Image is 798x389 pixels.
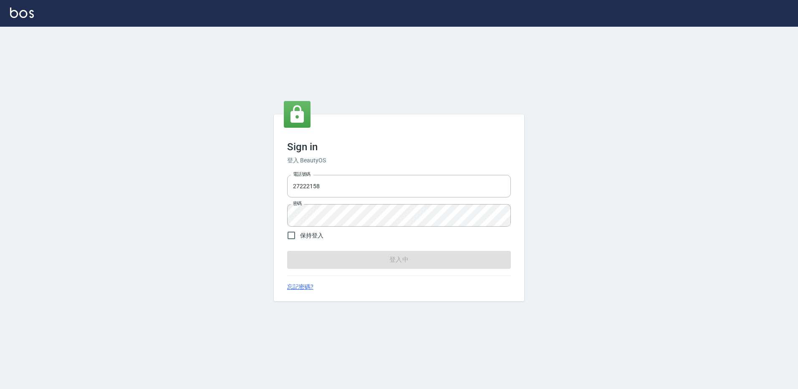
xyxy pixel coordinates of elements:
label: 密碼 [293,200,302,207]
img: Logo [10,8,34,18]
label: 電話號碼 [293,171,311,177]
a: 忘記密碼? [287,283,313,291]
span: 保持登入 [300,231,323,240]
h3: Sign in [287,141,511,153]
h6: 登入 BeautyOS [287,156,511,165]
